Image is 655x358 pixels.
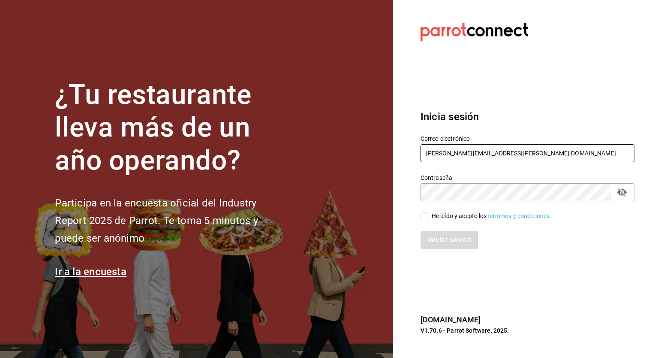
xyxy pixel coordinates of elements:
input: Ingresa tu correo electrónico [421,144,634,162]
div: He leído y acepto los [432,212,552,221]
h1: ¿Tu restaurante lleva más de un año operando? [55,79,286,177]
a: Términos y condiciones. [487,212,552,219]
a: [DOMAIN_NAME] [421,315,481,324]
label: Contraseña [421,174,634,180]
h2: Participa en la encuesta oficial del Industry Report 2025 de Parrot. Te toma 5 minutos y puede se... [55,194,286,247]
a: Ir a la encuesta [55,266,126,278]
label: Correo electrónico [421,135,634,141]
button: passwordField [615,185,629,200]
h3: Inicia sesión [421,109,634,124]
p: V1.70.6 - Parrot Software, 2025. [421,326,634,335]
